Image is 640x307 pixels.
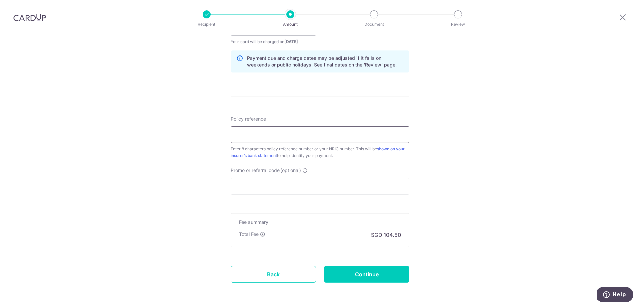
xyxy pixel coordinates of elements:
[324,266,409,283] input: Continue
[182,21,231,28] p: Recipient
[247,55,404,68] p: Payment due and charge dates may be adjusted if it falls on weekends or public holidays. See fina...
[266,21,315,28] p: Amount
[231,146,409,159] div: Enter 8 characters policy reference number or your NRIC number. This will be to help identify you...
[371,231,401,239] p: SGD 104.50
[433,21,483,28] p: Review
[231,167,280,174] span: Promo or referral code
[231,116,266,122] label: Policy reference
[349,21,399,28] p: Document
[597,287,633,304] iframe: Opens a widget where you can find more information
[284,39,298,44] span: [DATE]
[239,219,401,225] h5: Fee summary
[239,231,259,238] p: Total Fee
[231,38,316,45] span: Your card will be charged on
[13,13,46,21] img: CardUp
[231,266,316,283] a: Back
[280,167,301,174] span: (optional)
